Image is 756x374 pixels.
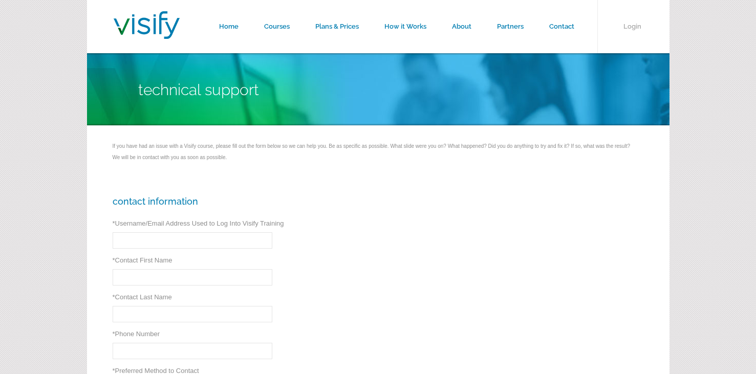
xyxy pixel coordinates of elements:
[114,27,180,42] a: Visify Training
[113,143,644,160] div: If you have had an issue with a Visify course, please fill out the form below so we can help you....
[113,196,644,207] h3: Contact Information
[113,219,284,227] label: Username/Email Address Used to Log Into Visify Training
[113,256,172,264] label: Contact First Name
[138,81,259,99] span: Technical Support
[113,330,160,338] label: Phone Number
[114,11,180,39] img: Visify Training
[113,293,172,301] label: Contact Last Name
